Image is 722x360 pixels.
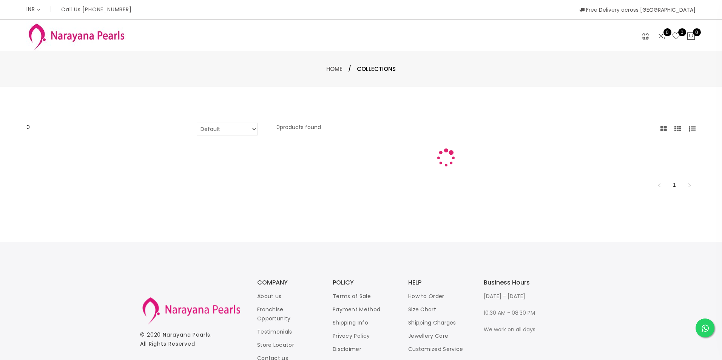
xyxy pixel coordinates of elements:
a: Privacy Policy [333,332,370,340]
a: Size Chart [408,306,436,313]
h3: POLICY [333,280,393,286]
p: © 2020 . All Rights Reserved [140,330,242,348]
li: Previous Page [653,179,665,191]
p: 10:30 AM - 08:30 PM [484,308,544,317]
span: Free Delivery across [GEOGRAPHIC_DATA] [579,6,696,14]
span: right [687,183,692,188]
a: Shipping Charges [408,319,456,326]
p: We work on all days [484,325,544,334]
li: Next Page [683,179,696,191]
a: 1 [669,179,680,191]
li: 1 [668,179,680,191]
a: Payment Method [333,306,380,313]
span: 0 [678,28,686,36]
a: Jewellery Care [408,332,448,340]
div: 0 [26,123,174,132]
a: How to Order [408,292,444,300]
a: Customized Service [408,345,463,353]
span: 0 [663,28,671,36]
button: 0 [687,32,696,42]
a: Home [326,65,342,73]
h3: HELP [408,280,469,286]
a: Shipping Info [333,319,368,326]
span: / [348,65,351,74]
h3: COMPANY [257,280,318,286]
a: Store Locator [257,341,294,349]
p: [DATE] - [DATE] [484,292,544,301]
span: 0 [693,28,701,36]
p: 0 products found [276,123,321,135]
a: Terms of Sale [333,292,371,300]
span: Collections [357,65,396,74]
span: left [657,183,662,188]
a: 0 [657,32,666,42]
button: left [653,179,665,191]
a: About us [257,292,281,300]
a: Disclaimer [333,345,361,353]
a: 0 [672,32,681,42]
button: right [683,179,696,191]
a: Testimonials [257,328,292,335]
a: Franchise Opportunity [257,306,290,322]
a: Narayana Pearls [163,331,210,338]
h3: Business Hours [484,280,544,286]
p: Call Us [PHONE_NUMBER] [61,7,132,12]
